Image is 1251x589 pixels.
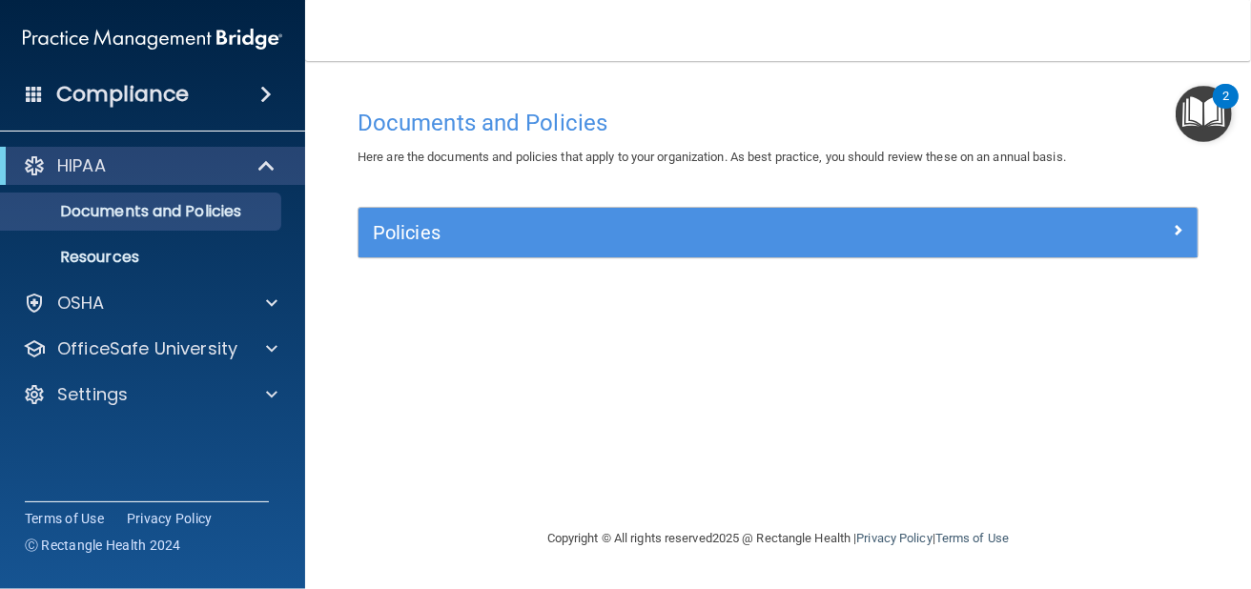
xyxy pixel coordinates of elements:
[57,383,128,406] p: Settings
[856,531,932,545] a: Privacy Policy
[373,222,974,243] h5: Policies
[25,536,181,555] span: Ⓒ Rectangle Health 2024
[1176,86,1232,142] button: Open Resource Center, 2 new notifications
[23,337,277,360] a: OfficeSafe University
[23,20,282,58] img: PMB logo
[1222,96,1229,121] div: 2
[12,248,273,267] p: Resources
[373,217,1183,248] a: Policies
[23,383,277,406] a: Settings
[358,150,1066,164] span: Here are the documents and policies that apply to your organization. As best practice, you should...
[12,202,273,221] p: Documents and Policies
[935,531,1009,545] a: Terms of Use
[25,509,104,528] a: Terms of Use
[358,111,1199,135] h4: Documents and Policies
[56,81,189,108] h4: Compliance
[57,154,106,177] p: HIPAA
[430,508,1126,569] div: Copyright © All rights reserved 2025 @ Rectangle Health | |
[23,154,277,177] a: HIPAA
[57,337,237,360] p: OfficeSafe University
[922,455,1228,530] iframe: Drift Widget Chat Controller
[23,292,277,315] a: OSHA
[57,292,105,315] p: OSHA
[127,509,213,528] a: Privacy Policy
